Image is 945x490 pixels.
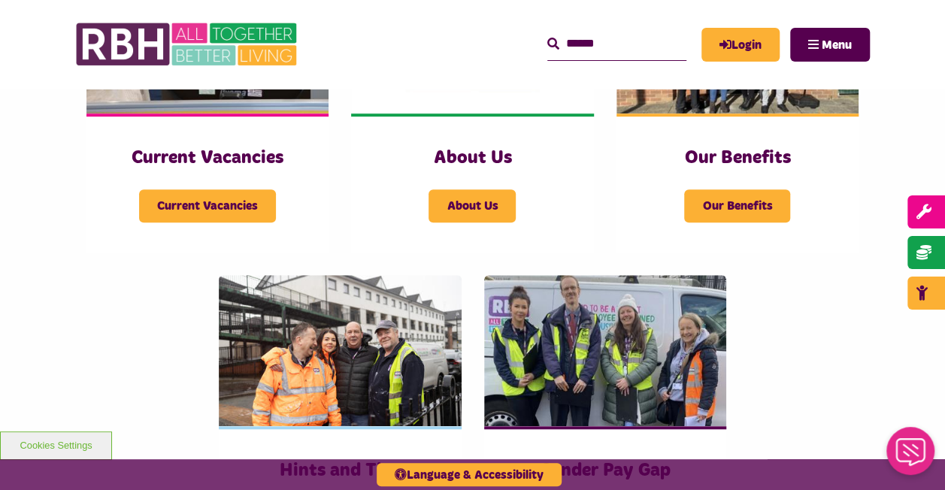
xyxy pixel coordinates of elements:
h3: Current Vacancies [117,147,298,170]
a: MyRBH [701,28,780,62]
span: About Us [429,189,516,222]
h3: About Us [381,147,563,170]
button: Navigation [790,28,870,62]
input: Search [547,28,686,60]
h3: Our Benefits [647,147,828,170]
button: Language & Accessibility [377,463,562,486]
img: 391760240 1590016381793435 2179504426197536539 N [484,275,726,426]
iframe: Netcall Web Assistant for live chat [877,422,945,490]
span: Current Vacancies [139,189,276,222]
img: RBH [75,15,301,74]
img: SAZMEDIA RBH 21FEB24 46 [219,275,461,426]
span: Menu [822,39,852,51]
span: Our Benefits [684,189,790,222]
